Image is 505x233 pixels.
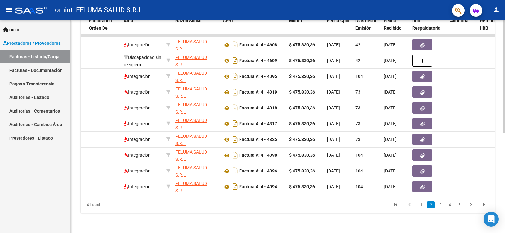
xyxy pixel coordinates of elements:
i: Descargar documento [231,40,239,50]
i: Descargar documento [231,103,239,113]
strong: $ 475.830,36 [289,58,315,63]
i: Descargar documento [231,119,239,129]
span: 104 [355,168,363,173]
span: FELUMA SALUD S.R.L [175,86,207,99]
strong: Factura A: 4 - 4318 [239,106,277,111]
span: [DATE] [384,105,397,110]
strong: $ 475.830,36 [289,42,315,47]
div: 30716776634 [175,54,218,67]
span: 104 [355,184,363,189]
span: FELUMA SALUD S.R.L [175,118,207,130]
i: Descargar documento [231,182,239,192]
span: Area [124,18,133,23]
i: Descargar documento [231,87,239,97]
strong: $ 475.830,36 [289,90,315,95]
strong: $ 475.830,36 [289,121,315,126]
span: Integración [124,90,151,95]
span: Doc Respaldatoria [412,18,441,31]
li: page 1 [417,200,426,210]
datatable-header-cell: Doc Respaldatoria [410,14,448,42]
span: Prestadores / Proveedores [3,40,61,47]
div: 30716776634 [175,180,218,193]
datatable-header-cell: Auditoria [448,14,478,42]
span: Integración [124,42,151,47]
datatable-header-cell: Monto [287,14,324,42]
i: Descargar documento [231,134,239,144]
datatable-header-cell: Retencion IIBB [478,14,503,42]
strong: Factura A: 4 - 4325 [239,137,277,142]
strong: Factura A: 4 - 4608 [239,43,277,48]
span: [DATE] [327,168,340,173]
div: Open Intercom Messenger [484,212,499,227]
span: FELUMA SALUD S.R.L [175,165,207,178]
li: page 5 [454,200,464,210]
span: 73 [355,90,360,95]
span: Inicio [3,26,19,33]
span: [DATE] [384,153,397,158]
span: Integración [124,74,151,79]
span: - omint [50,3,73,17]
span: [DATE] [384,168,397,173]
span: CPBT [223,18,234,23]
div: 41 total [81,197,163,213]
datatable-header-cell: Area [121,14,164,42]
i: Descargar documento [231,150,239,160]
span: 42 [355,42,360,47]
span: Integración [124,184,151,189]
datatable-header-cell: Días desde Emisión [353,14,381,42]
li: page 4 [445,200,454,210]
a: 3 [437,201,444,208]
span: [DATE] [384,42,397,47]
span: [DATE] [327,121,340,126]
span: Integración [124,121,151,126]
span: [DATE] [384,74,397,79]
span: Días desde Emisión [355,18,377,31]
span: 73 [355,105,360,110]
span: [DATE] [327,137,340,142]
li: page 2 [426,200,436,210]
span: 42 [355,58,360,63]
span: Retencion IIBB [480,18,501,31]
span: [DATE] [327,58,340,63]
a: go to previous page [404,201,416,208]
span: Discapacidad sin recupero [124,55,161,67]
strong: Factura A: 4 - 4609 [239,58,277,63]
span: 104 [355,74,363,79]
span: 104 [355,153,363,158]
strong: $ 475.830,36 [289,137,315,142]
span: FELUMA SALUD S.R.L [175,181,207,193]
a: 5 [455,201,463,208]
strong: $ 475.830,36 [289,105,315,110]
div: 30716776634 [175,70,218,83]
span: [DATE] [327,184,340,189]
span: 73 [355,121,360,126]
strong: Factura A: 4 - 4096 [239,169,277,174]
div: 30716776634 [175,38,218,51]
span: Integración [124,137,151,142]
strong: $ 475.830,36 [289,168,315,173]
div: 30716776634 [175,117,218,130]
span: Auditoria [450,18,469,23]
li: page 3 [436,200,445,210]
span: Integración [124,168,151,173]
div: 30716776634 [175,101,218,114]
strong: Factura A: 4 - 4319 [239,90,277,95]
span: [DATE] [327,42,340,47]
span: FELUMA SALUD S.R.L [175,55,207,67]
span: FELUMA SALUD S.R.L [175,134,207,146]
span: [DATE] [327,74,340,79]
strong: Factura A: 4 - 4095 [239,74,277,79]
datatable-header-cell: Fecha Cpbt [324,14,353,42]
span: FELUMA SALUD S.R.L [175,39,207,51]
span: Fecha Cpbt [327,18,350,23]
span: Fecha Recibido [384,18,401,31]
strong: $ 475.830,36 [289,153,315,158]
span: [DATE] [327,105,340,110]
span: [DATE] [384,184,397,189]
span: [DATE] [327,90,340,95]
datatable-header-cell: Razón Social [173,14,220,42]
div: 30716776634 [175,149,218,162]
span: FELUMA SALUD S.R.L [175,149,207,162]
span: [DATE] [384,137,397,142]
strong: Factura A: 4 - 4098 [239,153,277,158]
